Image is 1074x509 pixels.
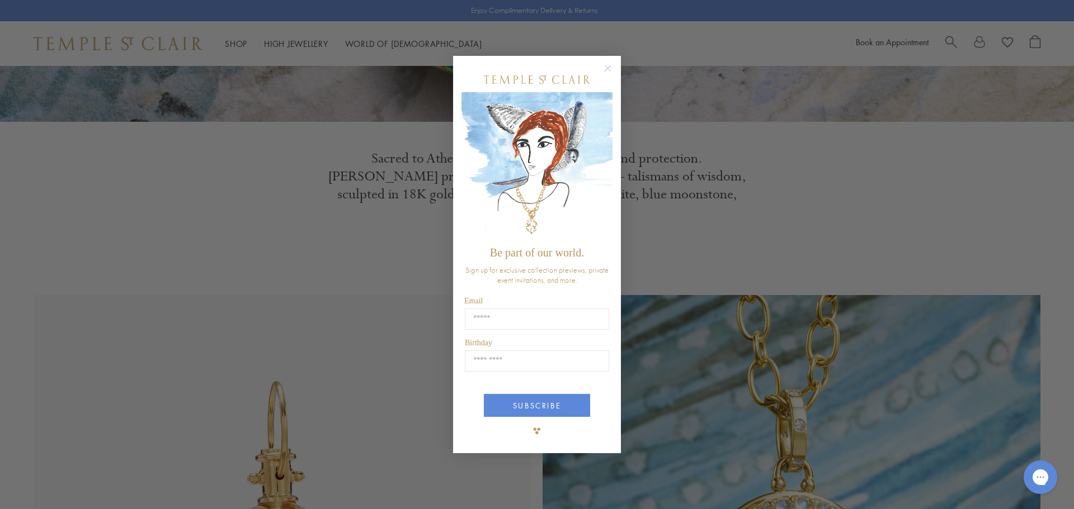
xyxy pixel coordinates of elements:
[461,92,613,241] img: c4a9eb12-d91a-4d4a-8ee0-386386f4f338.jpeg
[490,246,584,259] span: Be part of our world.
[1018,456,1063,498] iframe: Gorgias live chat messenger
[464,297,483,305] span: Email
[484,75,590,84] img: Temple St. Clair
[465,308,609,330] input: Email
[465,339,492,347] span: Birthday
[606,67,620,81] button: Close dialog
[465,265,609,285] span: Sign up for exclusive collection previews, private event invitations, and more.
[484,394,590,417] button: SUBSCRIBE
[526,420,548,442] img: TSC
